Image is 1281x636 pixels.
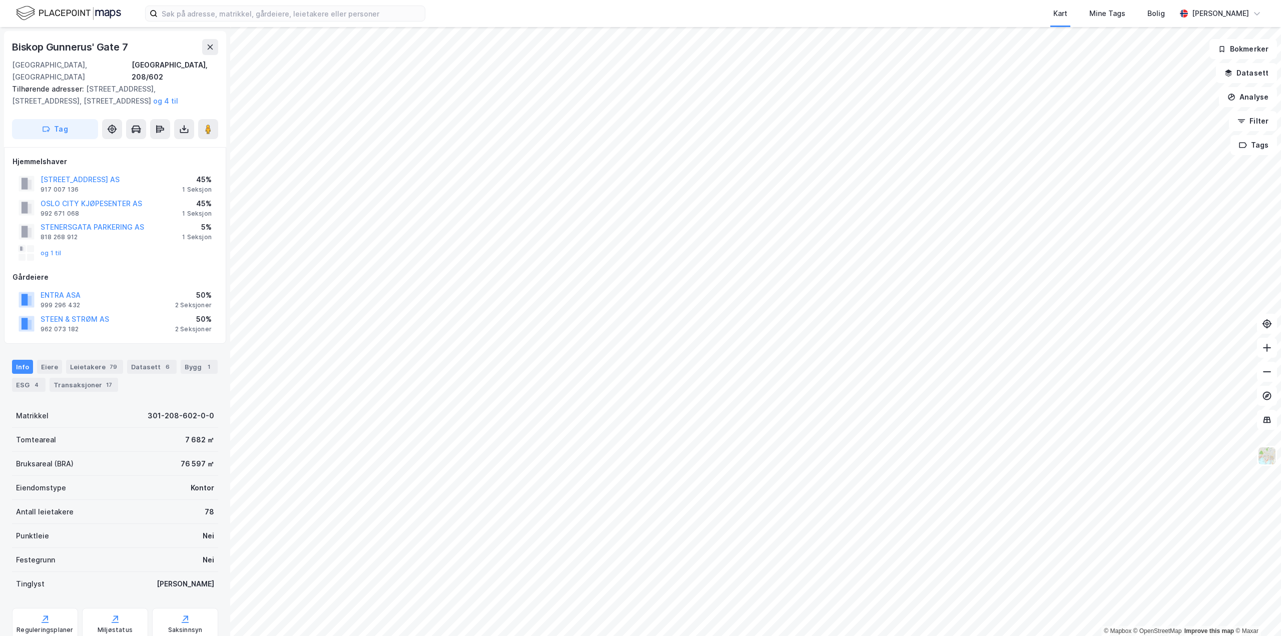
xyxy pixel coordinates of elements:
div: 79 [108,362,119,372]
div: Saksinnsyn [168,626,203,634]
div: Datasett [127,360,177,374]
div: Mine Tags [1089,8,1125,20]
a: OpenStreetMap [1133,627,1182,634]
div: Tomteareal [16,434,56,446]
div: 45% [182,198,212,210]
div: Eiere [37,360,62,374]
div: [STREET_ADDRESS], [STREET_ADDRESS], [STREET_ADDRESS] [12,83,210,107]
button: Analyse [1219,87,1277,107]
div: Biskop Gunnerus' Gate 7 [12,39,130,55]
div: Bygg [181,360,218,374]
div: 17 [104,380,114,390]
div: Bolig [1147,8,1165,20]
button: Filter [1229,111,1277,131]
button: Tag [12,119,98,139]
div: Bruksareal (BRA) [16,458,74,470]
div: [GEOGRAPHIC_DATA], 208/602 [132,59,218,83]
div: Reguleringsplaner [17,626,73,634]
span: Tilhørende adresser: [12,85,86,93]
div: Antall leietakere [16,506,74,518]
iframe: Chat Widget [1231,588,1281,636]
div: 1 [204,362,214,372]
div: 7 682 ㎡ [185,434,214,446]
div: 301-208-602-0-0 [148,410,214,422]
div: 917 007 136 [41,186,79,194]
div: [GEOGRAPHIC_DATA], [GEOGRAPHIC_DATA] [12,59,132,83]
div: Transaksjoner [50,378,118,392]
div: Punktleie [16,530,49,542]
div: Nei [203,554,214,566]
div: ESG [12,378,46,392]
div: 992 671 068 [41,210,79,218]
div: Leietakere [66,360,123,374]
div: [PERSON_NAME] [1192,8,1249,20]
div: Matrikkel [16,410,49,422]
div: 50% [175,313,212,325]
div: 50% [175,289,212,301]
div: 45% [182,174,212,186]
div: 818 268 912 [41,233,78,241]
button: Tags [1230,135,1277,155]
div: Eiendomstype [16,482,66,494]
div: 2 Seksjoner [175,301,212,309]
div: Hjemmelshaver [13,156,218,168]
a: Improve this map [1184,627,1234,634]
div: Info [12,360,33,374]
img: logo.f888ab2527a4732fd821a326f86c7f29.svg [16,5,121,22]
div: 5% [182,221,212,233]
div: 999 296 432 [41,301,80,309]
div: [PERSON_NAME] [157,578,214,590]
div: 76 597 ㎡ [181,458,214,470]
div: 1 Seksjon [182,210,212,218]
div: Kart [1053,8,1067,20]
a: Mapbox [1104,627,1131,634]
button: Bokmerker [1209,39,1277,59]
div: Festegrunn [16,554,55,566]
div: 78 [205,506,214,518]
div: Miljøstatus [98,626,133,634]
div: 962 073 182 [41,325,79,333]
button: Datasett [1216,63,1277,83]
input: Søk på adresse, matrikkel, gårdeiere, leietakere eller personer [158,6,425,21]
div: Nei [203,530,214,542]
div: Kontrollprogram for chat [1231,588,1281,636]
div: Tinglyst [16,578,45,590]
div: 4 [32,380,42,390]
div: Gårdeiere [13,271,218,283]
div: 2 Seksjoner [175,325,212,333]
img: Z [1257,446,1276,465]
div: 1 Seksjon [182,186,212,194]
div: 1 Seksjon [182,233,212,241]
div: 6 [163,362,173,372]
div: Kontor [191,482,214,494]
